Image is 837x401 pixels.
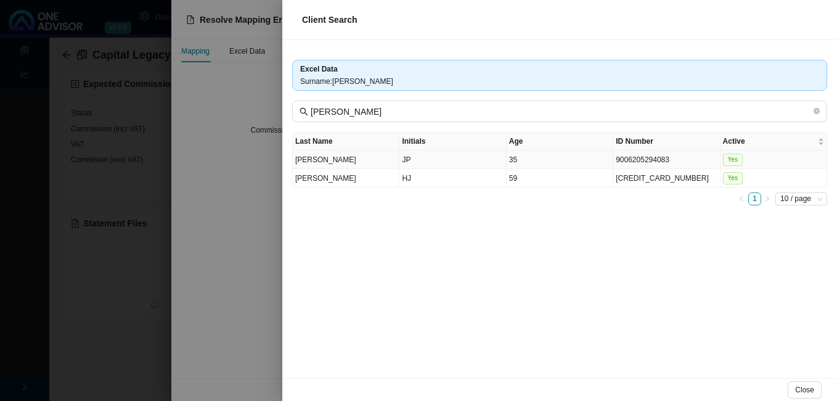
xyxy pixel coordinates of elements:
[738,196,745,202] span: left
[300,107,308,116] span: search
[814,107,820,117] span: close-circle
[302,15,357,25] span: Client Search
[761,192,774,205] li: Next Page
[507,133,613,151] th: Age
[293,151,399,169] td: [PERSON_NAME]
[723,135,815,147] span: Active
[735,192,748,205] li: Previous Page
[761,192,774,205] button: right
[788,381,822,399] button: Close
[293,133,399,151] th: Last Name
[735,192,748,205] button: left
[764,196,770,202] span: right
[748,192,761,205] li: 1
[613,133,720,151] th: ID Number
[311,105,811,118] input: Last Name
[300,65,338,73] b: Excel Data
[723,154,743,166] span: Yes
[613,169,720,188] td: [CREDIT_CARD_NUMBER]
[814,108,820,114] span: close-circle
[509,174,517,183] span: 59
[780,193,822,205] span: 10 / page
[775,192,827,205] div: Page Size
[399,169,506,188] td: HJ
[300,75,819,88] div: Surname : [PERSON_NAME]
[613,151,720,169] td: 9006205294083
[399,133,506,151] th: Initials
[749,193,761,205] a: 1
[723,172,743,184] span: Yes
[795,384,814,396] span: Close
[509,155,517,164] span: 35
[721,133,827,151] th: Active
[399,151,506,169] td: JP
[293,169,399,188] td: [PERSON_NAME]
